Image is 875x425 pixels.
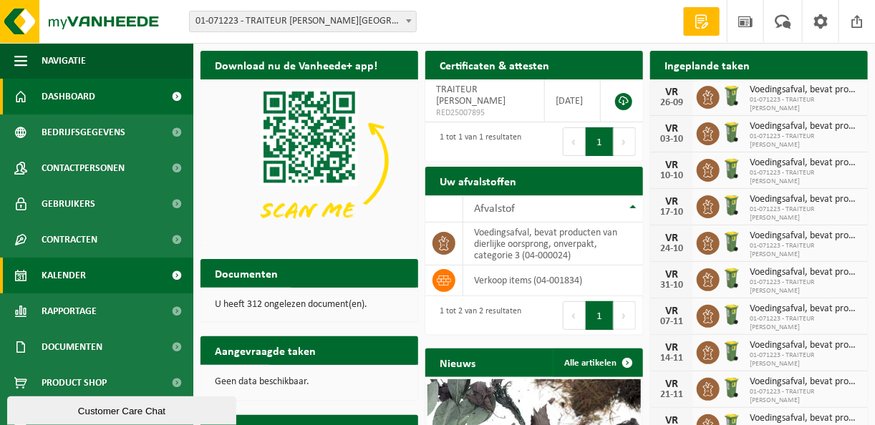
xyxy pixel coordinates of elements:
[657,280,686,290] div: 31-10
[650,51,764,79] h2: Ingeplande taken
[190,11,416,31] span: 01-071223 - TRAITEUR CAROLINE - NIEUWPOORT
[750,351,861,368] span: 01-071223 - TRAITEUR [PERSON_NAME]
[720,303,744,327] img: WB-0140-HPE-GN-50
[42,150,125,186] span: Contactpersonen
[42,329,102,365] span: Documenten
[750,267,861,278] span: Voedingsafval, bevat producten van dierlijke oorsprong, onverpakt, categorie 3
[200,259,292,287] h2: Documenten
[200,79,418,243] img: Download de VHEPlus App
[189,11,417,32] span: 01-071223 - TRAITEUR CAROLINE - NIEUWPOORT
[42,79,95,114] span: Dashboard
[425,167,531,195] h2: Uw afvalstoffen
[657,98,686,108] div: 26-09
[657,160,686,171] div: VR
[614,127,636,156] button: Next
[750,278,861,295] span: 01-071223 - TRAITEUR [PERSON_NAME]
[657,123,686,135] div: VR
[436,107,533,119] span: RED25007895
[42,43,86,79] span: Navigatie
[657,135,686,145] div: 03-10
[720,157,744,181] img: WB-0140-HPE-GN-50
[750,96,861,113] span: 01-071223 - TRAITEUR [PERSON_NAME]
[657,390,686,400] div: 21-11
[215,300,404,310] p: U heeft 312 ongelezen document(en).
[553,348,642,377] a: Alle artikelen
[750,376,861,388] span: Voedingsafval, bevat producten van dierlijke oorsprong, onverpakt, categorie 3
[720,266,744,290] img: WB-0140-HPE-GN-50
[657,196,686,207] div: VR
[720,84,744,108] img: WB-0140-HPE-GN-50
[720,230,744,254] img: WB-0140-HPE-GN-50
[720,193,744,218] img: WB-0140-HPE-GN-50
[425,51,564,79] h2: Certificaten & attesten
[657,269,686,280] div: VR
[657,306,686,317] div: VR
[657,244,686,254] div: 24-10
[42,114,125,150] span: Bedrijfsgegevens
[657,233,686,244] div: VR
[720,376,744,400] img: WB-0140-HPE-GN-50
[720,339,744,363] img: WB-0140-HPE-GN-50
[750,157,861,169] span: Voedingsafval, bevat producten van dierlijke oorsprong, onverpakt, categorie 3
[432,126,521,157] div: 1 tot 1 van 1 resultaten
[750,84,861,96] span: Voedingsafval, bevat producten van dierlijke oorsprong, onverpakt, categorie 3
[200,51,392,79] h2: Download nu de Vanheede+ app!
[563,301,586,330] button: Previous
[436,84,506,107] span: TRAITEUR [PERSON_NAME]
[657,207,686,218] div: 17-10
[657,171,686,181] div: 10-10
[657,378,686,390] div: VR
[474,203,515,215] span: Afvalstof
[750,132,861,150] span: 01-071223 - TRAITEUR [PERSON_NAME]
[42,186,95,222] span: Gebruikers
[750,194,861,205] span: Voedingsafval, bevat producten van dierlijke oorsprong, onverpakt, categorie 3
[432,300,521,331] div: 1 tot 2 van 2 resultaten
[425,348,490,376] h2: Nieuws
[720,120,744,145] img: WB-0140-HPE-GN-50
[657,353,686,363] div: 14-11
[42,293,97,329] span: Rapportage
[463,223,643,265] td: voedingsafval, bevat producten van dierlijke oorsprong, onverpakt, categorie 3 (04-000024)
[657,87,686,98] div: VR
[750,169,861,186] span: 01-071223 - TRAITEUR [PERSON_NAME]
[614,301,636,330] button: Next
[200,336,330,364] h2: Aangevraagde taken
[7,394,239,425] iframe: chat widget
[750,121,861,132] span: Voedingsafval, bevat producten van dierlijke oorsprong, onverpakt, categorie 3
[586,127,614,156] button: 1
[42,222,97,258] span: Contracten
[750,230,861,242] span: Voedingsafval, bevat producten van dierlijke oorsprong, onverpakt, categorie 3
[750,388,861,405] span: 01-071223 - TRAITEUR [PERSON_NAME]
[750,413,861,424] span: Voedingsafval, bevat producten van dierlijke oorsprong, onverpakt, categorie 3
[42,258,86,293] span: Kalender
[750,303,861,315] span: Voedingsafval, bevat producten van dierlijke oorsprong, onverpakt, categorie 3
[586,301,614,330] button: 1
[750,340,861,351] span: Voedingsafval, bevat producten van dierlijke oorsprong, onverpakt, categorie 3
[750,315,861,332] span: 01-071223 - TRAITEUR [PERSON_NAME]
[657,342,686,353] div: VR
[463,265,643,296] td: verkoop items (04-001834)
[215,377,404,387] p: Geen data beschikbaar.
[750,205,861,223] span: 01-071223 - TRAITEUR [PERSON_NAME]
[657,317,686,327] div: 07-11
[750,242,861,259] span: 01-071223 - TRAITEUR [PERSON_NAME]
[42,365,107,401] span: Product Shop
[545,79,601,122] td: [DATE]
[563,127,586,156] button: Previous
